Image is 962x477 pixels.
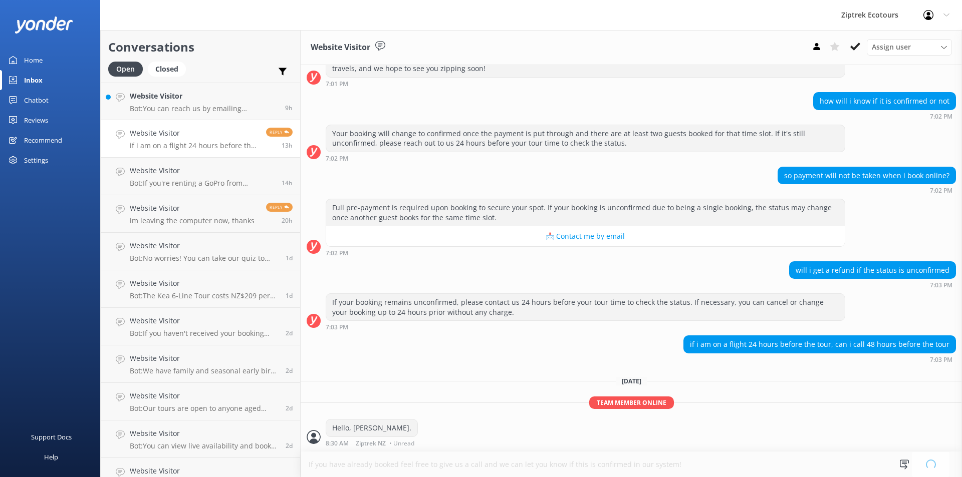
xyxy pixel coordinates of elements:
div: Settings [24,150,48,170]
p: Bot: Our tours are open to anyone aged [DEMOGRAPHIC_DATA] and up! Kids aged [DEMOGRAPHIC_DATA] ne... [130,404,278,413]
strong: 7:02 PM [930,188,952,194]
div: Reviews [24,110,48,130]
h4: Website Visitor [130,278,278,289]
span: 06:58pm 16-Aug-2025 (UTC +12:00) Pacific/Auckland [286,291,293,300]
h4: Website Visitor [130,465,278,476]
div: 08:30am 18-Aug-2025 (UTC +12:00) Pacific/Auckland [326,439,418,446]
p: Bot: No worries! You can take our quiz to help choose the best zipline adventure for you at [URL]... [130,254,278,263]
div: 07:03pm 17-Aug-2025 (UTC +12:00) Pacific/Auckland [789,281,956,288]
div: Assign User [867,39,952,55]
span: [DATE] [616,377,647,385]
div: 07:01pm 17-Aug-2025 (UTC +12:00) Pacific/Auckland [326,80,845,87]
strong: 7:03 PM [326,324,348,330]
p: Bot: If you're renting a GoPro from [GEOGRAPHIC_DATA], our staff will be happy to show you how to... [130,179,274,188]
div: Help [44,447,58,467]
div: Support Docs [31,427,72,447]
span: 10:16pm 15-Aug-2025 (UTC +12:00) Pacific/Auckland [286,329,293,337]
a: Website Visitorif i am on a flight 24 hours before the tour, can i call 48 hours before the tourR... [101,120,300,158]
div: Home [24,50,43,70]
a: Open [108,63,148,74]
a: Website Visitorim leaving the computer now, thanksReply20h [101,195,300,233]
div: Inbox [24,70,43,90]
span: 09:49pm 15-Aug-2025 (UTC +12:00) Pacific/Auckland [286,366,293,375]
a: Website VisitorBot:We have family and seasonal early bird discounts available, and they can chang... [101,345,300,383]
div: 07:03pm 17-Aug-2025 (UTC +12:00) Pacific/Auckland [683,356,956,363]
p: Bot: The Kea 6-Line Tour costs NZ$209 per adult and NZ$169 per youth (6-14 years). For 4 adults a... [130,291,278,300]
img: yonder-white-logo.png [15,17,73,33]
div: 07:03pm 17-Aug-2025 (UTC +12:00) Pacific/Auckland [326,323,845,330]
strong: 7:01 PM [326,81,348,87]
div: Chatbot [24,90,49,110]
strong: 7:02 PM [326,250,348,256]
div: Closed [148,62,186,77]
span: 07:03pm 17-Aug-2025 (UTC +12:00) Pacific/Auckland [282,141,293,150]
span: Reply [266,203,293,212]
div: 07:02pm 17-Aug-2025 (UTC +12:00) Pacific/Auckland [813,113,956,120]
div: Full pre-payment is required upon booking to secure your spot. If your booking is unconfirmed due... [326,199,845,226]
a: Website VisitorBot:If you're renting a GoPro from [GEOGRAPHIC_DATA], our staff will be happy to s... [101,158,300,195]
button: 📩 Contact me by email [326,226,845,246]
span: 08:15pm 15-Aug-2025 (UTC +12:00) Pacific/Auckland [286,404,293,412]
h4: Website Visitor [130,128,259,139]
strong: 8:30 AM [326,440,349,446]
span: • Unread [389,440,414,446]
strong: 7:03 PM [930,357,952,363]
div: 07:02pm 17-Aug-2025 (UTC +12:00) Pacific/Auckland [326,155,845,162]
span: 06:20pm 17-Aug-2025 (UTC +12:00) Pacific/Auckland [282,179,293,187]
div: Recommend [24,130,62,150]
a: Website VisitorBot:Our tours are open to anyone aged [DEMOGRAPHIC_DATA] and up! Kids aged [DEMOGR... [101,383,300,420]
h3: Website Visitor [311,41,370,54]
div: will i get a refund if the status is unconfirmed [790,262,955,279]
span: 11:53am 17-Aug-2025 (UTC +12:00) Pacific/Auckland [282,216,293,225]
p: Bot: If you haven't received your booking confirmation, please check your spam or promotions fold... [130,329,278,338]
strong: 7:03 PM [930,282,952,288]
div: so payment will not be taken when i book online? [778,167,955,184]
p: im leaving the computer now, thanks [130,216,255,225]
h4: Website Visitor [130,91,278,102]
a: Website VisitorBot:No worries! You can take our quiz to help choose the best zipline adventure fo... [101,233,300,270]
p: if i am on a flight 24 hours before the tour, can i call 48 hours before the tour [130,141,259,150]
span: Assign user [872,42,911,53]
div: Hello, [PERSON_NAME]. [326,419,417,436]
strong: 7:02 PM [326,156,348,162]
h4: Website Visitor [130,203,255,214]
a: Website VisitorBot:If you haven't received your booking confirmation, please check your spam or p... [101,308,300,345]
h4: Website Visitor [130,353,278,364]
div: Your booking will change to confirmed once the payment is put through and there are at least two ... [326,125,845,152]
a: Closed [148,63,191,74]
div: If your booking remains unconfirmed, please contact us 24 hours before your tour time to check th... [326,294,845,320]
a: Website VisitorBot:The Kea 6-Line Tour costs NZ$209 per adult and NZ$169 per youth (6-14 years). ... [101,270,300,308]
div: if i am on a flight 24 hours before the tour, can i call 48 hours before the tour [684,336,955,353]
h4: Website Visitor [130,165,274,176]
span: 10:56pm 17-Aug-2025 (UTC +12:00) Pacific/Auckland [285,104,293,112]
h4: Website Visitor [130,428,278,439]
span: Ziptrek NZ [356,440,386,446]
span: 10:58am 15-Aug-2025 (UTC +12:00) Pacific/Auckland [286,441,293,450]
strong: 7:02 PM [930,114,952,120]
div: 07:02pm 17-Aug-2025 (UTC +12:00) Pacific/Auckland [778,187,956,194]
span: 01:28am 17-Aug-2025 (UTC +12:00) Pacific/Auckland [286,254,293,262]
p: Bot: You can reach us by emailing [EMAIL_ADDRESS][DOMAIN_NAME]. We're here to help! [130,104,278,113]
div: Open [108,62,143,77]
h4: Website Visitor [130,390,278,401]
div: 07:02pm 17-Aug-2025 (UTC +12:00) Pacific/Auckland [326,249,845,256]
span: Reply [266,128,293,137]
textarea: If you have already booked feel free to give us a call and we can let you know if this is confirm... [301,452,962,477]
p: Bot: We have family and seasonal early bird discounts available, and they can change throughout t... [130,366,278,375]
h2: Conversations [108,38,293,57]
a: Website VisitorBot:You can reach us by emailing [EMAIL_ADDRESS][DOMAIN_NAME]. We're here to help!9h [101,83,300,120]
div: how will i know if it is confirmed or not [814,93,955,110]
h4: Website Visitor [130,315,278,326]
h4: Website Visitor [130,240,278,251]
a: Website VisitorBot:You can view live availability and book your zipline tour online at [URL][DOMA... [101,420,300,458]
p: Bot: You can view live availability and book your zipline tour online at [URL][DOMAIN_NAME]. [130,441,278,450]
span: Team member online [589,396,674,409]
